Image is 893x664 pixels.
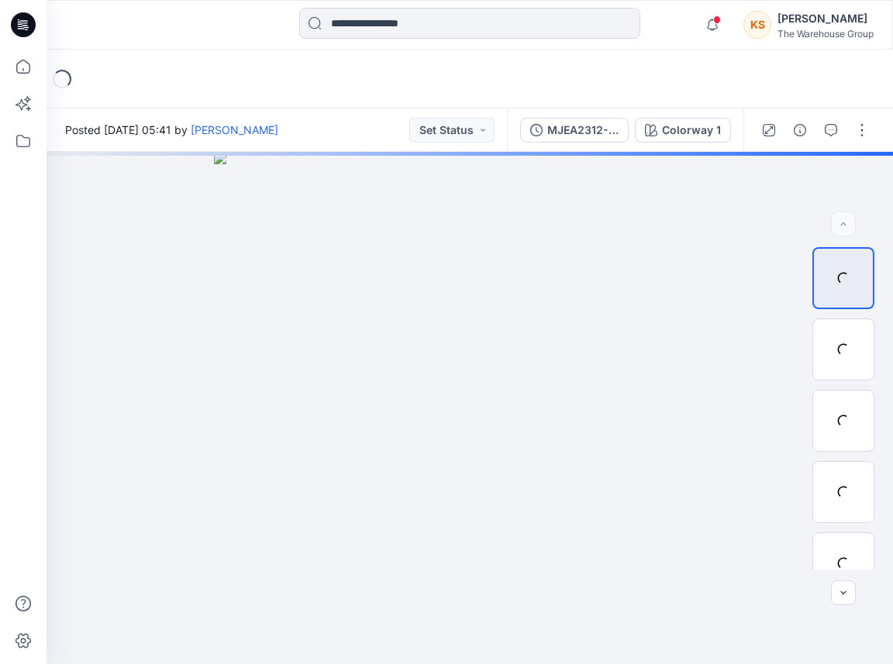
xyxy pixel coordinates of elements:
[788,118,812,143] button: Details
[777,28,874,40] div: The Warehouse Group
[635,118,731,143] button: Colorway 1
[777,9,874,28] div: [PERSON_NAME]
[191,123,278,136] a: [PERSON_NAME]
[547,122,619,139] div: MJEA2312-000112-[PERSON_NAME] HHM SLIM 77 - 107
[662,122,721,139] div: Colorway 1
[214,152,726,664] img: eyJhbGciOiJIUzI1NiIsImtpZCI6IjAiLCJzbHQiOiJzZXMiLCJ0eXAiOiJKV1QifQ.eyJkYXRhIjp7InR5cGUiOiJzdG9yYW...
[520,118,629,143] button: MJEA2312-000112-[PERSON_NAME] HHM SLIM 77 - 107
[65,122,278,138] span: Posted [DATE] 05:41 by
[743,11,771,39] div: KS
